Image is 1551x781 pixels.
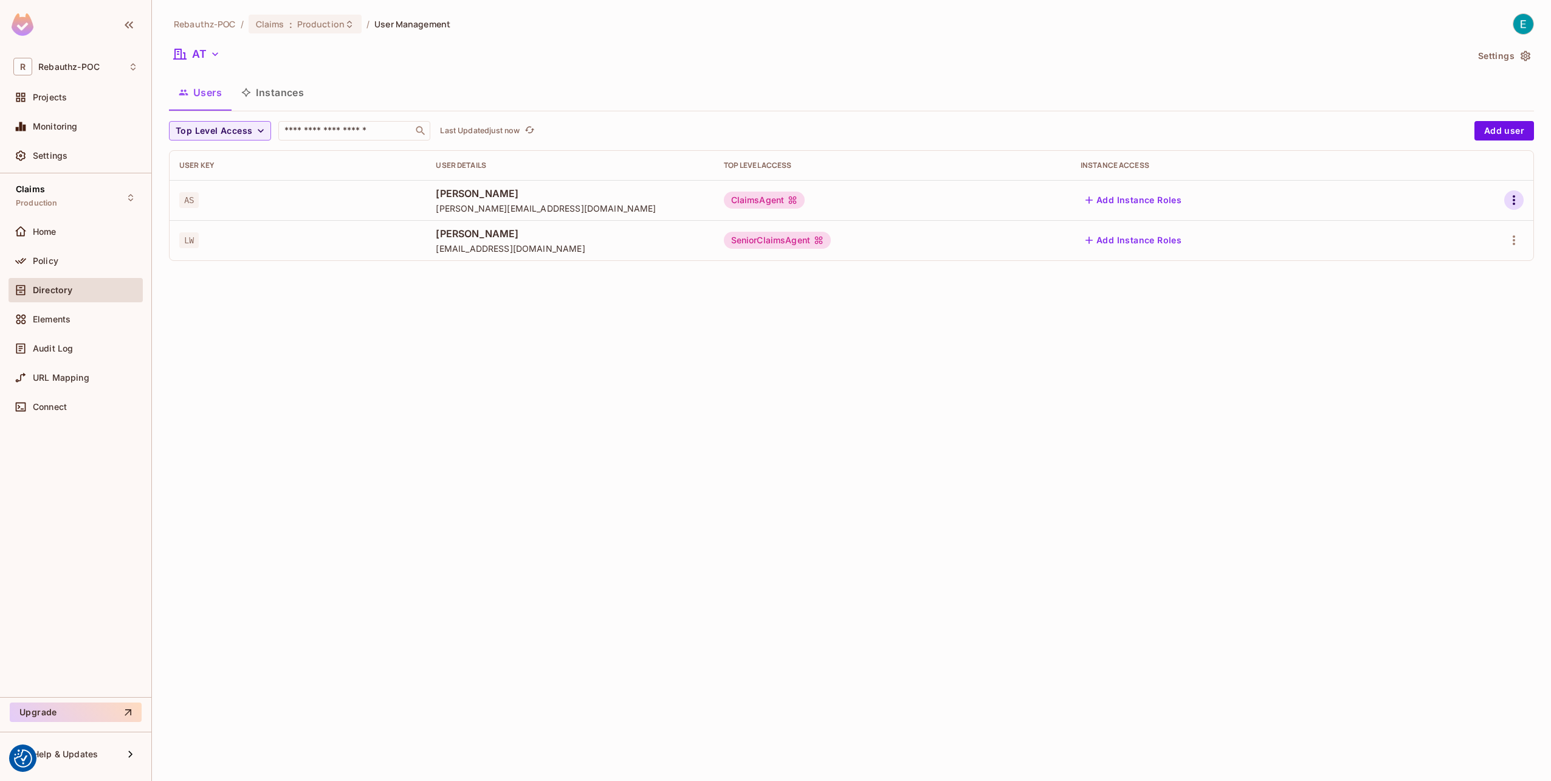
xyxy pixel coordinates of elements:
[297,18,345,30] span: Production
[724,232,831,249] div: SeniorClaimsAgent
[440,126,520,136] p: Last Updated just now
[12,13,33,36] img: SReyMgAAAABJRU5ErkJggg==
[374,18,450,30] span: User Management
[436,161,704,170] div: User Details
[366,18,370,30] li: /
[179,232,199,248] span: LW
[169,77,232,108] button: Users
[1473,46,1534,66] button: Settings
[33,151,67,161] span: Settings
[14,749,32,768] img: Revisit consent button
[436,203,704,214] span: [PERSON_NAME][EMAIL_ADDRESS][DOMAIN_NAME]
[436,227,704,240] span: [PERSON_NAME]
[520,123,537,138] span: Click to refresh data
[33,749,98,759] span: Help & Updates
[16,184,45,194] span: Claims
[33,285,72,295] span: Directory
[13,58,32,75] span: R
[33,227,57,237] span: Home
[1474,121,1534,141] button: Add user
[256,18,284,30] span: Claims
[33,402,67,412] span: Connect
[1081,231,1186,250] button: Add Instance Roles
[232,77,314,108] button: Instances
[179,192,199,208] span: AS
[524,125,535,137] span: refresh
[436,243,704,254] span: [EMAIL_ADDRESS][DOMAIN_NAME]
[33,314,70,324] span: Elements
[1081,190,1186,210] button: Add Instance Roles
[1513,14,1533,34] img: Erik Mesropyan
[724,161,1061,170] div: Top Level Access
[169,44,225,64] button: AT
[1081,161,1414,170] div: Instance Access
[33,344,73,353] span: Audit Log
[289,19,293,29] span: :
[33,256,58,266] span: Policy
[174,18,236,30] span: the active workspace
[241,18,244,30] li: /
[522,123,537,138] button: refresh
[724,192,805,209] div: ClaimsAgent
[33,122,78,131] span: Monitoring
[33,373,89,383] span: URL Mapping
[14,749,32,768] button: Consent Preferences
[16,198,58,208] span: Production
[169,121,271,141] button: Top Level Access
[10,703,142,722] button: Upgrade
[176,123,252,139] span: Top Level Access
[38,62,100,72] span: Workspace: Rebauthz-POC
[179,161,416,170] div: User Key
[33,92,67,102] span: Projects
[436,187,704,200] span: [PERSON_NAME]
